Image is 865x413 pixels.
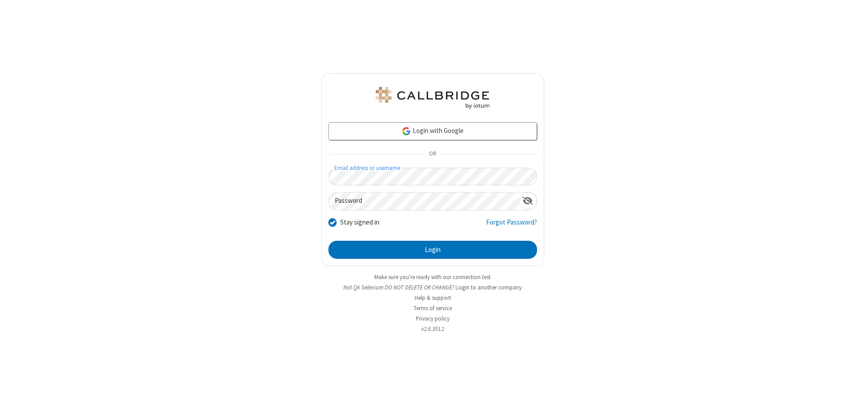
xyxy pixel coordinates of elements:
li: Not QA Selenium DO NOT DELETE OR CHANGE? [321,283,544,292]
img: google-icon.png [401,126,411,136]
li: v2.6.353.2 [321,325,544,333]
a: Forgot Password? [486,217,537,234]
div: Show password [519,193,537,209]
button: Login [328,241,537,259]
label: Stay signed in [340,217,379,228]
img: QA Selenium DO NOT DELETE OR CHANGE [374,87,491,109]
a: Make sure you're ready with our connection test [374,273,491,281]
input: Password [329,193,519,210]
button: Login to another company [455,283,522,292]
a: Login with Google [328,122,537,140]
input: Email address or username [328,168,537,185]
a: Terms of service [414,304,452,312]
span: OR [425,148,440,161]
a: Privacy policy [416,315,450,322]
a: Help & support [414,294,451,302]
